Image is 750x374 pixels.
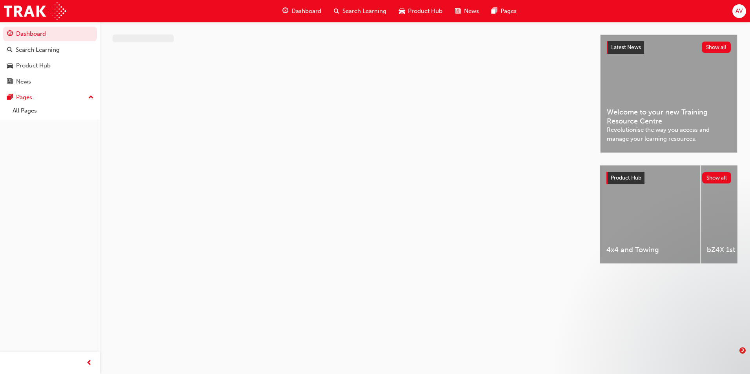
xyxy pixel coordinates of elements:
div: Pages [16,93,32,102]
img: Trak [4,2,66,20]
span: Pages [501,7,517,16]
span: pages-icon [7,94,13,101]
a: Product HubShow all [606,172,731,184]
span: news-icon [455,6,461,16]
div: News [16,77,31,86]
a: Latest NewsShow all [607,41,731,54]
iframe: Intercom live chat [723,347,742,366]
a: car-iconProduct Hub [393,3,449,19]
button: Pages [3,90,97,105]
div: Product Hub [16,61,51,70]
span: search-icon [7,47,13,54]
a: News [3,74,97,89]
a: All Pages [9,105,97,117]
div: Search Learning [16,45,60,54]
span: News [464,7,479,16]
a: 4x4 and Towing [600,165,700,263]
button: Show all [702,172,732,183]
span: AV [735,7,743,16]
span: Welcome to your new Training Resource Centre [607,108,731,125]
a: Search Learning [3,43,97,57]
a: Latest NewsShow allWelcome to your new Training Resource CentreRevolutionise the way you access a... [600,34,737,153]
span: prev-icon [86,358,92,368]
a: Dashboard [3,27,97,41]
button: Show all [702,42,731,53]
span: search-icon [334,6,339,16]
a: guage-iconDashboard [276,3,328,19]
span: news-icon [7,78,13,85]
span: car-icon [7,62,13,69]
a: Product Hub [3,58,97,73]
span: guage-icon [7,31,13,38]
span: Dashboard [291,7,321,16]
a: news-iconNews [449,3,485,19]
a: search-iconSearch Learning [328,3,393,19]
span: car-icon [399,6,405,16]
span: Search Learning [342,7,386,16]
button: DashboardSearch LearningProduct HubNews [3,25,97,90]
span: guage-icon [282,6,288,16]
a: pages-iconPages [485,3,523,19]
button: AV [732,4,746,18]
span: pages-icon [492,6,497,16]
span: Latest News [611,44,641,51]
span: Revolutionise the way you access and manage your learning resources. [607,125,731,143]
span: Product Hub [408,7,442,16]
span: up-icon [88,93,94,103]
span: 3 [739,347,746,354]
span: 4x4 and Towing [606,245,694,254]
span: Product Hub [611,174,641,181]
